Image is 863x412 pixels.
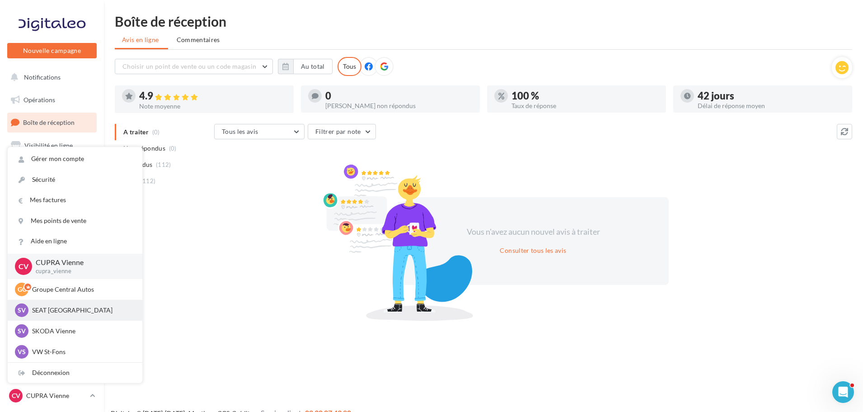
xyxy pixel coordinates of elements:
div: 4.9 [139,91,286,101]
a: Sécurité [8,170,142,190]
div: Déconnexion [8,363,142,383]
div: 100 % [511,91,659,101]
span: (112) [156,161,171,168]
div: Vous n'avez aucun nouvel avis à traiter [455,226,611,238]
span: (0) [169,145,177,152]
span: SV [18,327,26,336]
a: Mes factures [8,190,142,210]
a: Opérations [5,90,98,109]
div: Note moyenne [139,103,286,109]
a: Campagnes [5,159,98,178]
button: Au total [278,59,333,74]
a: Gérer mon compte [8,149,142,169]
div: Délai de réponse moyen [698,103,845,109]
button: Filtrer par note [308,124,376,139]
p: SKODA Vienne [32,327,131,336]
a: Mes points de vente [8,211,142,231]
span: CV [19,261,28,271]
a: Visibilité en ligne [5,136,98,155]
button: Consulter tous les avis [496,245,570,256]
span: Notifications [24,73,61,81]
div: 42 jours [698,91,845,101]
span: Boîte de réception [23,118,75,126]
span: Non répondus [123,144,165,153]
button: Au total [293,59,333,74]
span: Opérations [23,96,55,104]
div: [PERSON_NAME] non répondus [325,103,473,109]
span: VS [18,347,26,356]
p: SEAT [GEOGRAPHIC_DATA] [32,306,131,315]
p: CUPRA Vienne [36,257,128,268]
button: Notifications [5,68,95,87]
span: Visibilité en ligne [24,142,73,149]
a: CV CUPRA Vienne [7,387,97,404]
div: Tous [338,57,361,76]
span: Tous les avis [222,128,258,135]
span: Commentaires [177,35,220,44]
div: 0 [325,91,473,101]
span: CV [12,391,20,400]
p: VW St-Fons [32,347,131,356]
a: Campagnes DataOnDemand [5,279,98,305]
span: GC [18,285,26,294]
a: Médiathèque [5,204,98,223]
iframe: Intercom live chat [832,381,854,403]
a: Contacts [5,181,98,200]
a: Calendrier [5,226,98,245]
p: Groupe Central Autos [32,285,131,294]
p: cupra_vienne [36,267,128,275]
div: Boîte de réception [115,14,852,28]
p: CUPRA Vienne [26,391,86,400]
a: Aide en ligne [8,231,142,251]
button: Choisir un point de vente ou un code magasin [115,59,273,74]
span: (112) [141,177,156,185]
button: Nouvelle campagne [7,43,97,58]
a: PLV et print personnalisable [5,248,98,275]
a: Boîte de réception [5,113,98,132]
button: Tous les avis [214,124,305,139]
span: Choisir un point de vente ou un code magasin [122,62,256,70]
div: Taux de réponse [511,103,659,109]
span: SV [18,306,26,315]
